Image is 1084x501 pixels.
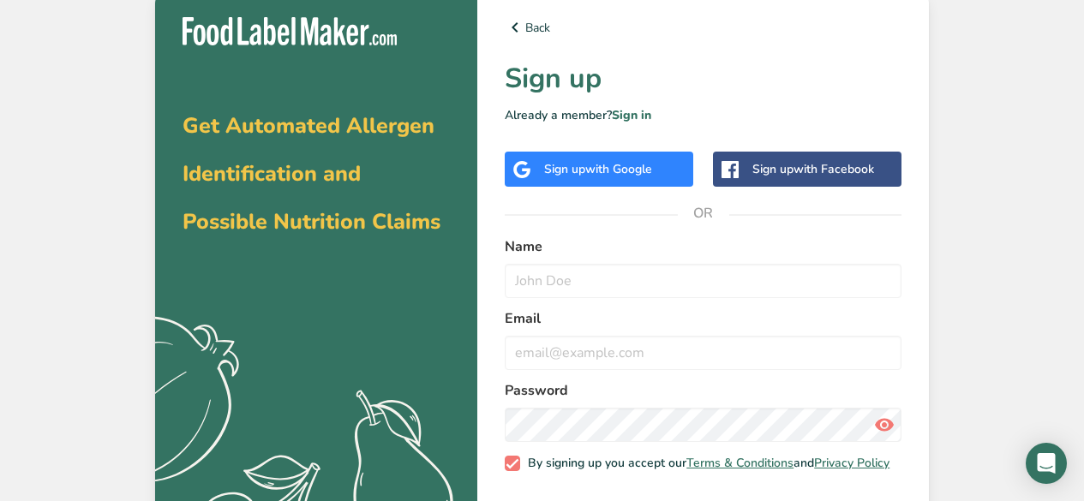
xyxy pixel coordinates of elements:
[1026,443,1067,484] div: Open Intercom Messenger
[585,161,652,177] span: with Google
[678,188,729,239] span: OR
[505,380,901,401] label: Password
[183,17,397,45] img: Food Label Maker
[686,455,794,471] a: Terms & Conditions
[183,111,440,236] span: Get Automated Allergen Identification and Possible Nutrition Claims
[612,107,651,123] a: Sign in
[814,455,889,471] a: Privacy Policy
[505,308,901,329] label: Email
[752,160,874,178] div: Sign up
[505,17,901,38] a: Back
[505,236,901,257] label: Name
[505,336,901,370] input: email@example.com
[505,106,901,124] p: Already a member?
[505,264,901,298] input: John Doe
[544,160,652,178] div: Sign up
[794,161,874,177] span: with Facebook
[520,456,890,471] span: By signing up you accept our and
[505,58,901,99] h1: Sign up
